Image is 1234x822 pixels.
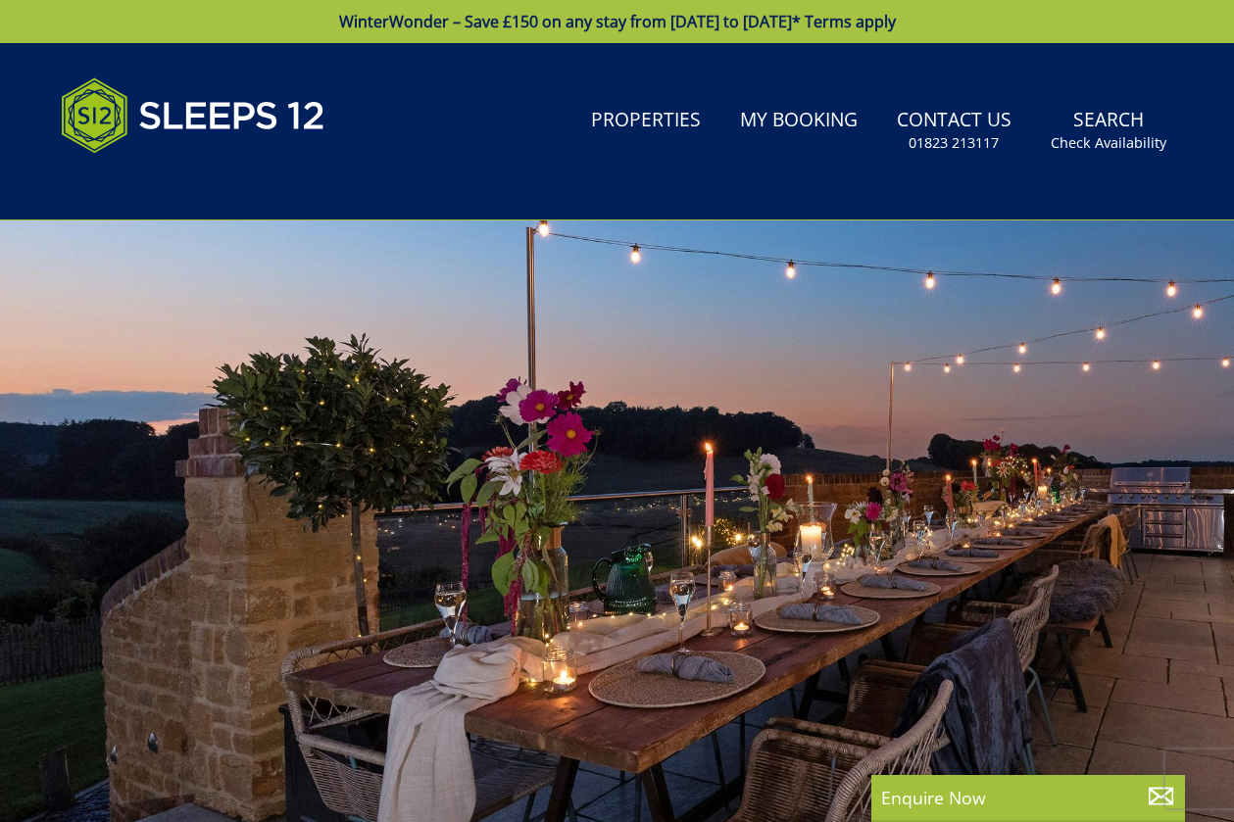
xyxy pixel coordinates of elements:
[909,133,999,153] small: 01823 213117
[61,67,325,165] img: Sleeps 12
[1051,133,1166,153] small: Check Availability
[881,785,1175,810] p: Enquire Now
[732,99,865,143] a: My Booking
[889,99,1019,163] a: Contact Us01823 213117
[51,176,257,193] iframe: Customer reviews powered by Trustpilot
[583,99,709,143] a: Properties
[1043,99,1174,163] a: SearchCheck Availability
